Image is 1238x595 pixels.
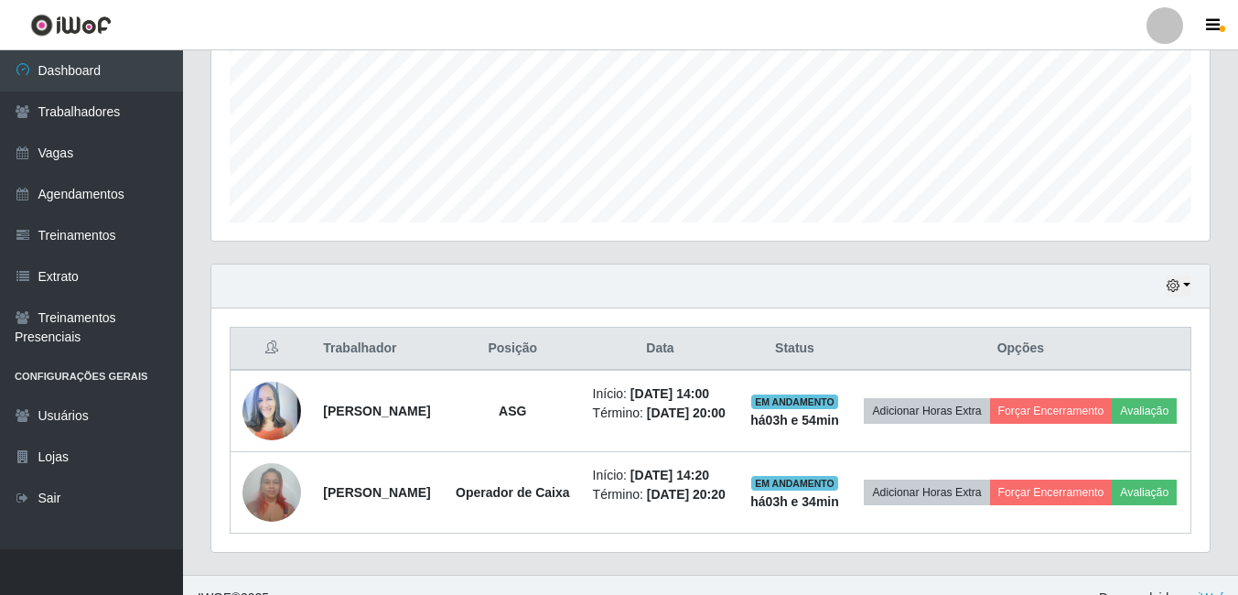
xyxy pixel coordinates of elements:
th: Data [582,328,739,371]
strong: [PERSON_NAME] [323,404,430,418]
span: EM ANDAMENTO [751,395,838,409]
li: Término: [593,485,728,504]
button: Adicionar Horas Extra [864,398,989,424]
button: Avaliação [1112,398,1177,424]
time: [DATE] 20:20 [647,487,726,502]
li: Início: [593,466,728,485]
strong: há 03 h e 54 min [750,413,839,427]
button: Adicionar Horas Extra [864,480,989,505]
button: Forçar Encerramento [990,480,1113,505]
img: CoreUI Logo [30,14,112,37]
strong: há 03 h e 34 min [750,494,839,509]
button: Avaliação [1112,480,1177,505]
strong: [PERSON_NAME] [323,485,430,500]
th: Posição [444,328,582,371]
button: Forçar Encerramento [990,398,1113,424]
th: Trabalhador [312,328,444,371]
strong: ASG [499,404,526,418]
span: EM ANDAMENTO [751,476,838,491]
strong: Operador de Caixa [456,485,570,500]
th: Opções [851,328,1191,371]
img: 1722880664865.jpeg [242,453,301,531]
img: 1737928843206.jpeg [242,372,301,449]
th: Status [738,328,850,371]
time: [DATE] 14:00 [630,386,709,401]
li: Início: [593,384,728,404]
li: Término: [593,404,728,423]
time: [DATE] 14:20 [630,468,709,482]
time: [DATE] 20:00 [647,406,726,420]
